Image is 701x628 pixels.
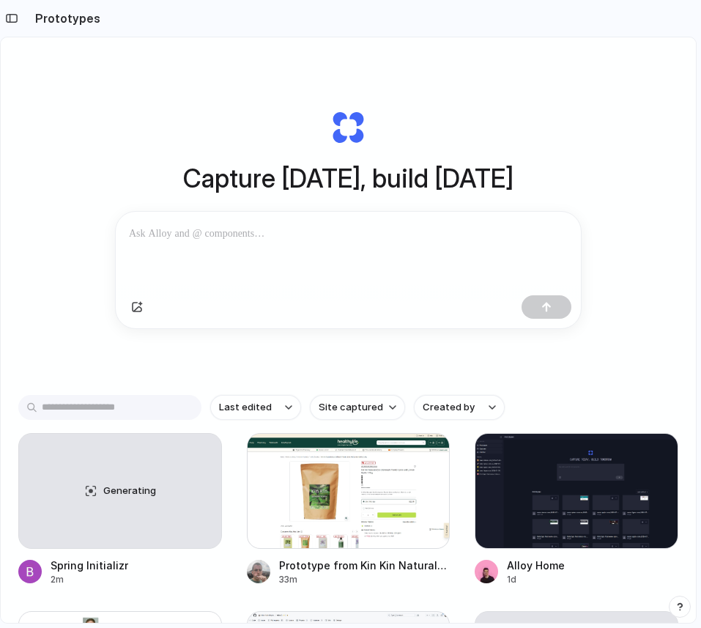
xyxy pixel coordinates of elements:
a: Alloy HomeAlloy Home1d [475,433,678,586]
h2: Prototypes [29,10,100,27]
span: Generating [103,484,156,498]
span: Last edited [219,400,272,415]
span: Created by [423,400,475,415]
button: Last edited [210,395,301,420]
a: Prototype from Kin Kin Naturals Eco Dishwash Powder Lime and Lemon Myrtle 2.5kg | HealthylifeProt... [247,433,450,586]
div: Spring Initializr [51,558,128,573]
div: Alloy Home [507,558,565,573]
span: Site captured [319,400,383,415]
button: Created by [414,395,505,420]
a: GeneratingSpring Initializr2m [18,433,222,586]
div: Prototype from Kin Kin Naturals Eco Dishwash Powder Lime and [PERSON_NAME] 2.5kg | Healthylife [279,558,450,573]
button: Site captured [310,395,405,420]
div: 33m [279,573,450,586]
div: 1d [507,573,565,586]
div: 2m [51,573,128,586]
h1: Capture [DATE], build [DATE] [183,159,513,198]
